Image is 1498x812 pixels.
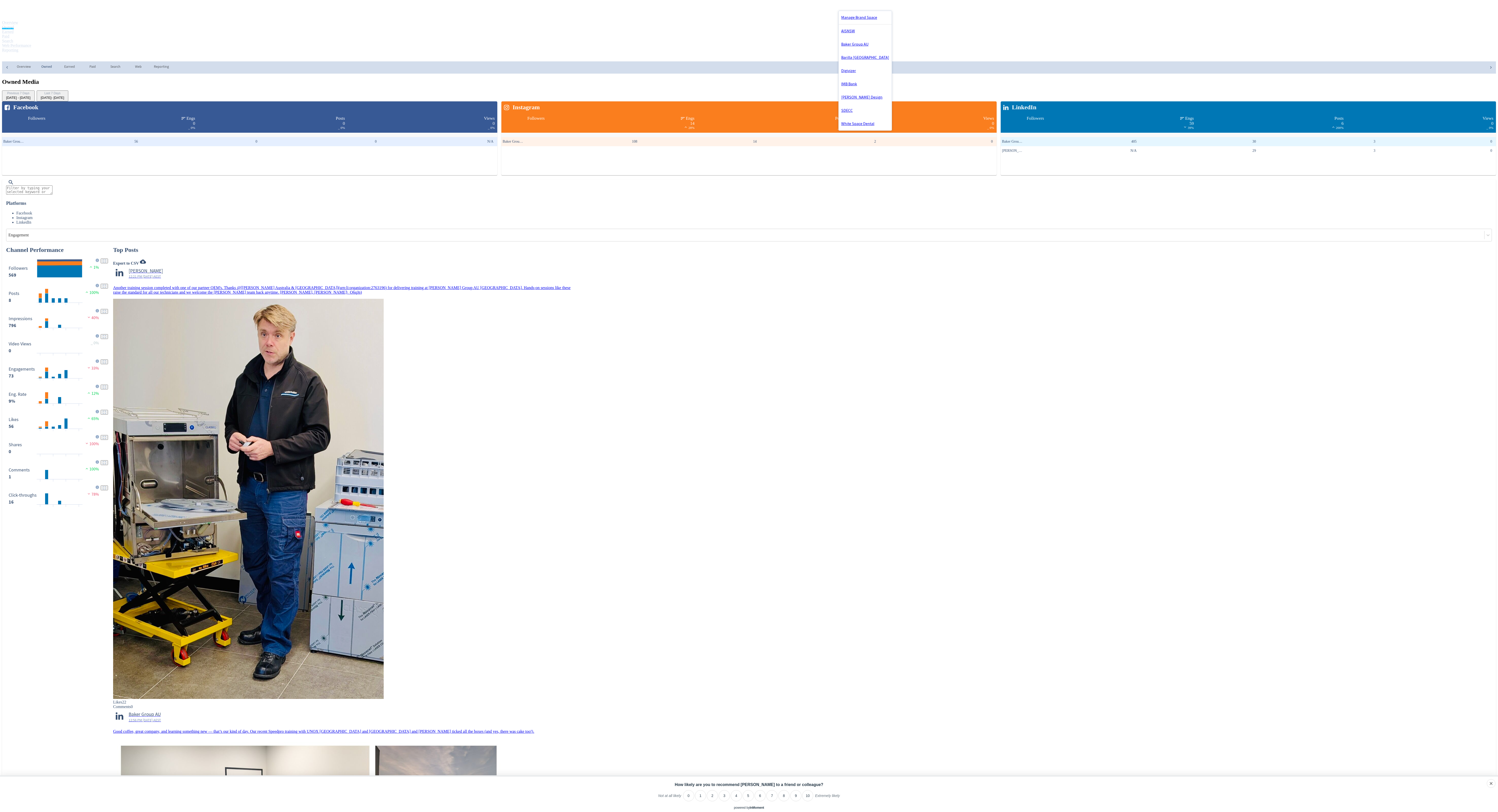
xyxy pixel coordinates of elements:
a: [PERSON_NAME] Design [839,91,892,104]
label: Not at all likely [658,794,681,801]
div: Close survey [1487,779,1495,788]
li: 0 [683,790,694,801]
a: IMB Bank [839,77,892,91]
li: 7 [766,790,778,801]
li: 10 [802,790,813,801]
li: 8 [778,790,790,801]
a: InMoment [750,806,764,809]
li: 3 [719,790,730,801]
a: AISNSW [839,24,892,38]
li: 5 [743,790,754,801]
a: SDECC [839,104,892,117]
li: 9 [790,790,801,801]
label: Extremely likely [815,794,840,801]
a: Baker Group AU [839,38,892,51]
li: 6 [755,790,766,801]
li: 4 [731,790,742,801]
div: powered by inmoment [734,806,764,809]
a: Manage Brand Space [839,11,892,24]
li: 2 [707,790,718,801]
a: Digivizer [839,64,892,77]
a: Barilla [GEOGRAPHIC_DATA] [839,51,892,64]
a: White Space Dental [839,117,892,130]
li: 1 [695,790,706,801]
